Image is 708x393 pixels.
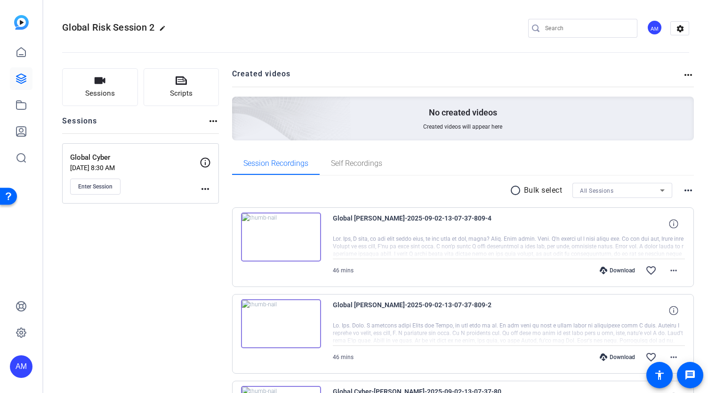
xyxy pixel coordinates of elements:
mat-icon: message [684,369,696,381]
span: Global Risk Session 2 [62,22,154,33]
button: Enter Session [70,179,121,195]
p: Global Cyber [70,152,200,163]
span: 46 mins [333,267,354,274]
div: Download [595,267,640,274]
span: All Sessions [580,188,613,194]
img: blue-gradient.svg [14,15,29,30]
p: No created videos [429,107,497,118]
span: Session Recordings [243,160,308,167]
mat-icon: radio_button_unchecked [510,185,524,196]
span: Self Recordings [331,160,382,167]
img: Creted videos background [127,3,351,208]
span: Created videos will appear here [423,123,502,131]
mat-icon: more_horiz [668,265,679,276]
div: AM [10,355,32,378]
div: Download [595,353,640,361]
mat-icon: edit [159,25,170,36]
button: Scripts [144,68,219,106]
h2: Created videos [232,68,683,87]
p: [DATE] 8:30 AM [70,164,200,172]
span: Enter Session [78,183,113,190]
span: 46 mins [333,354,354,360]
mat-icon: more_horiz [208,115,219,127]
img: thumb-nail [241,299,321,348]
mat-icon: more_horiz [668,352,679,363]
mat-icon: favorite_border [645,265,657,276]
p: Bulk select [524,185,563,196]
span: Scripts [170,88,193,99]
span: Global [PERSON_NAME]-2025-09-02-13-07-37-809-2 [333,299,507,322]
span: Global [PERSON_NAME]-2025-09-02-13-07-37-809-4 [333,213,507,235]
ngx-avatar: Abe Menendez [647,20,663,36]
mat-icon: more_horiz [683,69,694,81]
div: AM [647,20,662,35]
span: Sessions [85,88,115,99]
input: Search [545,23,630,34]
mat-icon: favorite_border [645,352,657,363]
mat-icon: more_horiz [200,183,211,195]
h2: Sessions [62,115,97,133]
img: thumb-nail [241,213,321,262]
mat-icon: more_horiz [683,185,694,196]
mat-icon: accessibility [654,369,665,381]
mat-icon: settings [671,22,690,36]
button: Sessions [62,68,138,106]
